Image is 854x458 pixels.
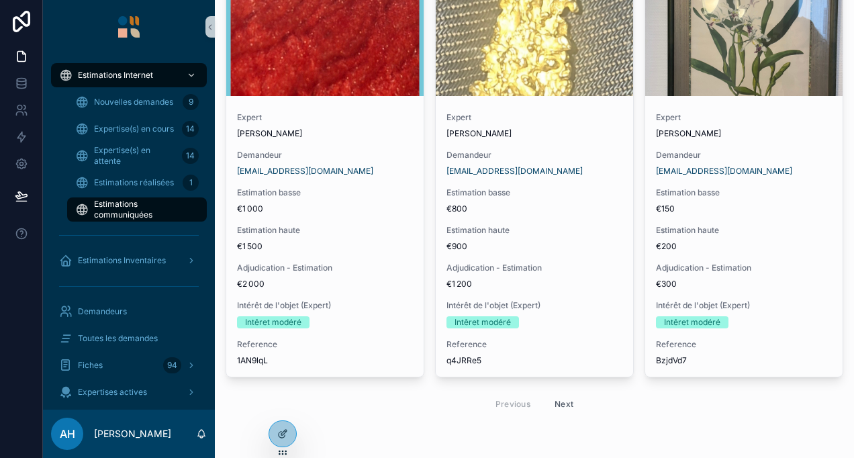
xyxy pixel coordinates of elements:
img: App logo [118,16,140,38]
span: Estimations communiquées [94,199,193,220]
span: Reference [446,339,622,350]
span: Expert [237,112,413,123]
a: Estimations communiquées [67,197,207,222]
a: Expertise(s) en cours14 [67,117,207,141]
span: 1AN9lqL [237,355,413,366]
span: €200 [656,241,832,252]
span: €2 000 [237,279,413,289]
span: Expertises actives [78,387,147,398]
span: [PERSON_NAME] [237,128,302,139]
span: €1 500 [237,241,413,252]
div: 14 [182,121,199,137]
a: [EMAIL_ADDRESS][DOMAIN_NAME] [656,166,792,177]
span: Intérêt de l'objet (Expert) [656,300,832,311]
a: Demandeurs [51,300,207,324]
span: Expertise(s) en attente [94,145,177,167]
div: 14 [182,148,199,164]
span: Demandeur [237,150,413,161]
a: Nouvelles demandes9 [67,90,207,114]
div: 1 [183,175,199,191]
a: Estimations réalisées1 [67,171,207,195]
a: [EMAIL_ADDRESS][DOMAIN_NAME] [446,166,583,177]
span: AH [60,426,75,442]
span: Estimation basse [237,187,413,198]
a: Toutes les demandes [51,326,207,351]
span: Estimations réalisées [94,177,174,188]
span: Adjudication - Estimation [237,263,413,273]
span: Estimations Internet [78,70,153,81]
span: Demandeur [446,150,622,161]
span: Expertise(s) en cours [94,124,174,134]
span: Demandeurs [78,306,127,317]
span: Reference [656,339,832,350]
span: €1 200 [446,279,622,289]
span: Reference [237,339,413,350]
span: €800 [446,203,622,214]
span: Intérêt de l'objet (Expert) [446,300,622,311]
a: Fiches94 [51,353,207,377]
span: Estimation basse [446,187,622,198]
div: Intêret modéré [455,316,511,328]
a: Estimations Internet [51,63,207,87]
a: Estimations Inventaires [51,248,207,273]
div: 9 [183,94,199,110]
span: €1 000 [237,203,413,214]
span: Adjudication - Estimation [656,263,832,273]
span: BzjdVd7 [656,355,832,366]
a: Expertises actives [51,380,207,404]
span: Estimation haute [446,225,622,236]
span: Toutes les demandes [78,333,158,344]
span: €150 [656,203,832,214]
div: Intêret modéré [245,316,301,328]
span: Expert [446,112,622,123]
span: [PERSON_NAME] [656,128,721,139]
span: €300 [656,279,832,289]
span: Intérêt de l'objet (Expert) [237,300,413,311]
button: Next [545,394,583,414]
span: Estimation basse [656,187,832,198]
span: Estimations Inventaires [78,255,166,266]
span: q4JRRe5 [446,355,622,366]
div: 94 [163,357,181,373]
span: Nouvelles demandes [94,97,173,107]
span: Demandeur [656,150,832,161]
span: Estimation haute [237,225,413,236]
span: [PERSON_NAME] [446,128,512,139]
span: Adjudication - Estimation [446,263,622,273]
div: scrollable content [43,54,215,410]
span: Estimation haute [656,225,832,236]
div: Intêret modéré [664,316,720,328]
p: [PERSON_NAME] [94,427,171,441]
a: Expertise(s) en attente14 [67,144,207,168]
span: €900 [446,241,622,252]
a: [EMAIL_ADDRESS][DOMAIN_NAME] [237,166,373,177]
span: Fiches [78,360,103,371]
span: Expert [656,112,832,123]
